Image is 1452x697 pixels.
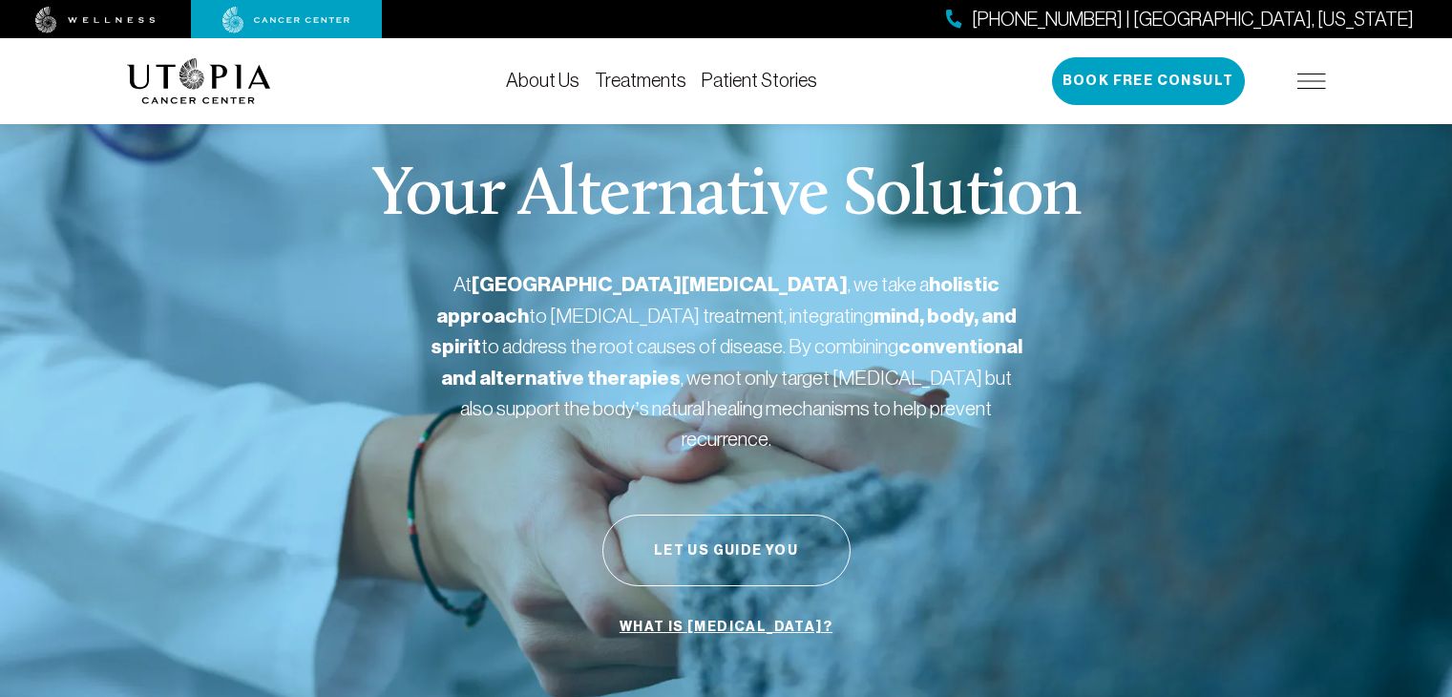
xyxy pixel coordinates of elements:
[946,6,1414,33] a: [PHONE_NUMBER] | [GEOGRAPHIC_DATA], [US_STATE]
[127,58,271,104] img: logo
[222,7,350,33] img: cancer center
[702,70,817,91] a: Patient Stories
[1297,74,1326,89] img: icon-hamburger
[972,6,1414,33] span: [PHONE_NUMBER] | [GEOGRAPHIC_DATA], [US_STATE]
[472,272,848,297] strong: [GEOGRAPHIC_DATA][MEDICAL_DATA]
[595,70,686,91] a: Treatments
[1052,57,1245,105] button: Book Free Consult
[436,272,1000,328] strong: holistic approach
[371,162,1081,231] p: Your Alternative Solution
[35,7,156,33] img: wellness
[602,515,851,586] button: Let Us Guide You
[506,70,579,91] a: About Us
[441,334,1022,391] strong: conventional and alternative therapies
[615,609,837,645] a: What is [MEDICAL_DATA]?
[431,269,1022,454] p: At , we take a to [MEDICAL_DATA] treatment, integrating to address the root causes of disease. By...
